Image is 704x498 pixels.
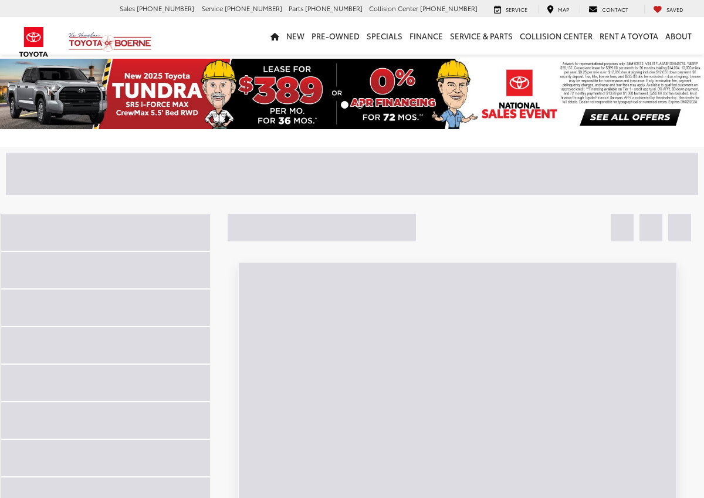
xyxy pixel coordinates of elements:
[12,23,56,61] img: Toyota
[406,17,446,55] a: Finance
[363,17,406,55] a: Specials
[225,4,282,13] span: [PHONE_NUMBER]
[644,5,692,14] a: My Saved Vehicles
[666,5,683,13] span: Saved
[137,4,194,13] span: [PHONE_NUMBER]
[369,4,418,13] span: Collision Center
[283,17,308,55] a: New
[485,5,536,14] a: Service
[662,17,695,55] a: About
[516,17,596,55] a: Collision Center
[305,4,363,13] span: [PHONE_NUMBER]
[538,5,578,14] a: Map
[602,5,628,13] span: Contact
[420,4,478,13] span: [PHONE_NUMBER]
[558,5,569,13] span: Map
[506,5,527,13] span: Service
[596,17,662,55] a: Rent a Toyota
[267,17,283,55] a: Home
[68,32,152,52] img: Vic Vaughan Toyota of Boerne
[308,17,363,55] a: Pre-Owned
[120,4,135,13] span: Sales
[289,4,303,13] span: Parts
[446,17,516,55] a: Service & Parts: Opens in a new tab
[202,4,223,13] span: Service
[580,5,637,14] a: Contact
